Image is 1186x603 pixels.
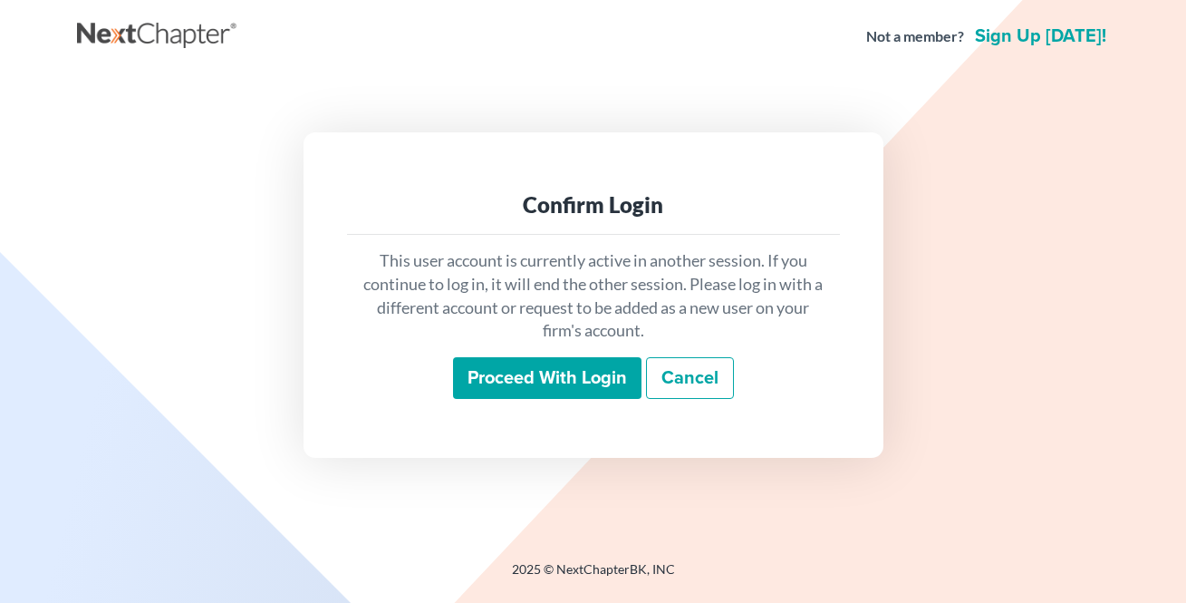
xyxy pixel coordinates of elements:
strong: Not a member? [866,26,964,47]
input: Proceed with login [453,357,641,399]
p: This user account is currently active in another session. If you continue to log in, it will end ... [362,249,825,343]
div: Confirm Login [362,190,825,219]
div: 2025 © NextChapterBK, INC [77,560,1110,593]
a: Cancel [646,357,734,399]
a: Sign up [DATE]! [971,27,1110,45]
